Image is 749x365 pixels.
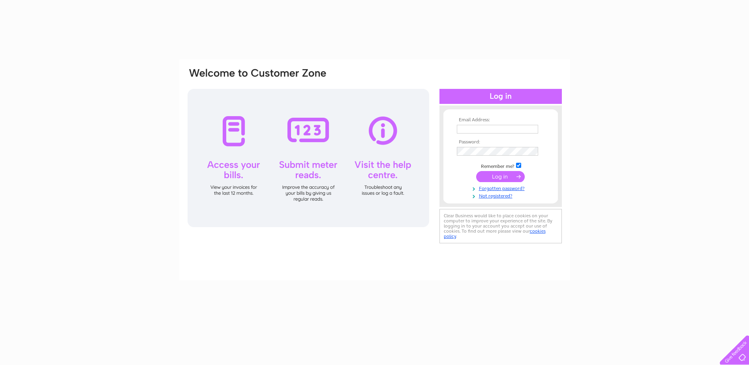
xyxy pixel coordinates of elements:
[476,171,525,182] input: Submit
[457,192,546,199] a: Not registered?
[455,117,546,123] th: Email Address:
[457,184,546,192] a: Forgotten password?
[455,162,546,169] td: Remember me?
[439,209,562,243] div: Clear Business would like to place cookies on your computer to improve your experience of the sit...
[455,139,546,145] th: Password:
[444,228,546,239] a: cookies policy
